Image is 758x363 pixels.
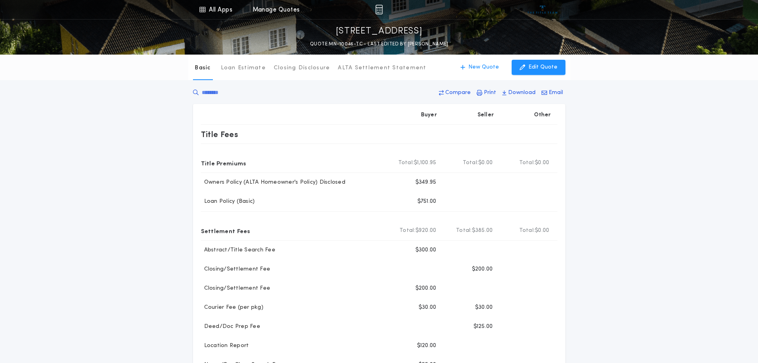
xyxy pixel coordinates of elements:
span: $0.00 [535,159,549,167]
p: Email [549,89,563,97]
p: Closing Disclosure [274,64,330,72]
p: Closing/Settlement Fee [201,285,271,292]
b: Total: [519,159,535,167]
p: Settlement Fees [201,224,250,237]
img: vs-icon [528,6,557,14]
p: QUOTE MN-10046-TC - LAST EDITED BY [PERSON_NAME] [310,40,448,48]
p: Other [534,111,551,119]
b: Total: [399,227,415,235]
img: img [375,5,383,14]
p: Basic [195,64,210,72]
p: Loan Policy (Basic) [201,198,255,206]
p: Print [484,89,496,97]
p: $200.00 [415,285,436,292]
span: $1,100.95 [414,159,436,167]
p: $120.00 [417,342,436,350]
p: Seller [477,111,494,119]
p: Closing/Settlement Fee [201,265,271,273]
b: Total: [463,159,479,167]
button: New Quote [452,60,507,75]
p: Download [508,89,536,97]
p: ALTA Settlement Statement [338,64,426,72]
button: Download [500,86,538,100]
p: New Quote [468,63,499,71]
p: $30.00 [475,304,493,312]
p: $349.95 [415,179,436,186]
b: Total: [398,159,414,167]
button: Print [474,86,499,100]
b: Total: [519,227,535,235]
p: Edit Quote [528,63,557,71]
p: Location Report [201,342,249,350]
p: $200.00 [472,265,493,273]
span: $0.00 [535,227,549,235]
b: Total: [456,227,472,235]
p: $300.00 [415,246,436,254]
p: Owners Policy (ALTA Homeowner's Policy) Disclosed [201,179,345,186]
p: Title Premiums [201,157,246,169]
p: Buyer [421,111,437,119]
span: $920.00 [415,227,436,235]
button: Email [539,86,565,100]
p: Loan Estimate [221,64,266,72]
button: Compare [436,86,473,100]
p: Compare [445,89,471,97]
span: $385.00 [472,227,493,235]
p: Deed/Doc Prep Fee [201,323,260,331]
p: [STREET_ADDRESS] [336,25,423,38]
p: Title Fees [201,128,238,141]
span: $0.00 [478,159,493,167]
p: Abstract/Title Search Fee [201,246,275,254]
button: Edit Quote [512,60,565,75]
p: $30.00 [419,304,436,312]
p: $125.00 [474,323,493,331]
p: Courier Fee (per pkg) [201,304,263,312]
p: $751.00 [417,198,436,206]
